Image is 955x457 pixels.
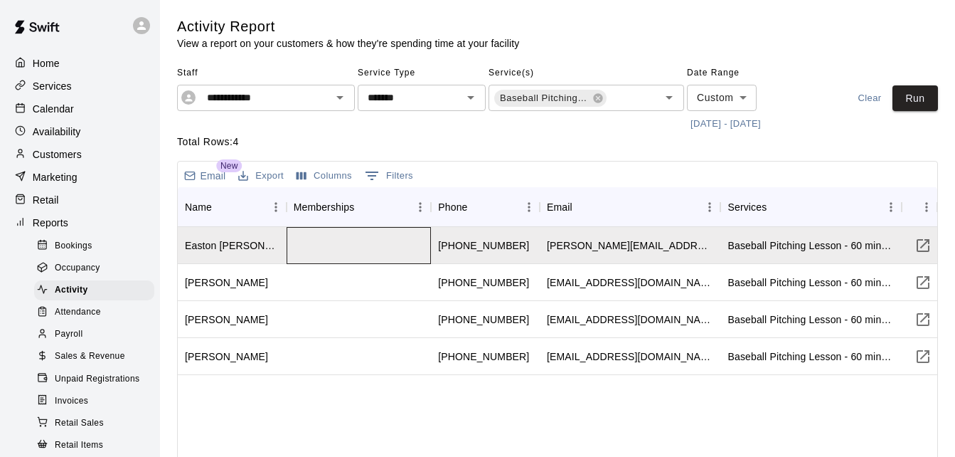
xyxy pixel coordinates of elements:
p: Marketing [33,170,78,184]
button: Menu [265,196,287,218]
button: Run [892,85,938,112]
a: Calendar [11,98,149,120]
span: Attendance [55,305,101,320]
a: Availability [11,121,149,142]
span: Date Range [687,62,811,85]
button: Menu [518,196,540,218]
div: swoodling@certpah.com [547,275,714,290]
div: Email [540,187,721,227]
div: AJ Lawhead [185,312,268,327]
div: Baseball Pitching Lesson - 60 minutes [494,90,607,107]
button: Menu [916,196,937,218]
button: Sort [468,197,488,217]
div: Attendance [34,303,154,322]
p: Total Rows: 4 [177,135,938,149]
p: Availability [33,125,81,139]
span: Retail Items [55,438,103,453]
div: +16154954601 [438,312,529,327]
div: Baseball Pitching Lesson - 60 minutes [727,275,895,290]
div: Retail Items [34,436,154,456]
div: Activity [34,280,154,300]
div: Sales & Revenue [34,347,154,367]
a: Services [11,75,149,97]
button: Sort [212,197,232,217]
a: Retail [11,189,149,211]
div: Phone [431,187,540,227]
button: Export [235,165,287,187]
p: View a report on your customers & how they're spending time at your facility [177,36,519,51]
a: Marketing [11,167,149,188]
div: Baseball Pitching Lesson - 60 minutes [727,350,895,364]
button: Clear [847,85,892,112]
svg: Visit customer page [914,237,932,254]
span: Sales & Revenue [55,350,125,364]
button: Menu [880,196,902,218]
div: Baseball Pitching Lesson - 60 minutes [727,238,895,253]
a: Retail Items [34,434,160,456]
a: Reports [11,212,149,233]
span: Baseball Pitching Lesson - 60 minutes [494,91,595,105]
button: Visit customer page [909,268,937,297]
a: Customers [11,144,149,165]
div: Custom [687,85,757,111]
p: Home [33,56,60,70]
button: Open [659,88,679,107]
div: Baseball Pitching Lesson - 60 minutes [727,312,895,327]
span: Occupancy [55,261,100,275]
a: Visit customer page [909,342,937,371]
svg: Visit customer page [914,311,932,328]
span: Invoices [55,394,88,409]
span: Service(s) [489,62,684,85]
a: Unpaid Registrations [34,368,160,390]
button: Menu [699,196,720,218]
button: Visit customer page [909,231,937,260]
svg: Visit customer page [914,348,932,365]
div: Occupancy [34,258,154,278]
a: Bookings [34,235,160,257]
div: Phone [438,187,467,227]
span: Activity [55,283,88,298]
a: Occupancy [34,257,160,279]
p: Retail [33,193,59,207]
div: Name [178,187,287,227]
a: Payroll [34,324,160,346]
div: Retail Sales [34,414,154,434]
div: Troy DeAngelo [185,350,268,364]
button: Sort [767,197,786,217]
div: adrianlawhead@gmail.com [547,312,714,327]
p: Services [33,79,72,93]
div: Email [547,187,572,227]
span: Unpaid Registrations [55,372,139,387]
a: Retail Sales [34,412,160,434]
button: Open [330,88,350,107]
div: Unpaid Registrations [34,369,154,389]
div: Invoices [34,392,154,411]
svg: Visit customer page [914,274,932,291]
span: Retail Sales [55,416,104,431]
div: Bookings [34,236,154,256]
a: Invoices [34,390,160,412]
div: Nolan Woodling [185,275,268,290]
span: Service Type [358,62,486,85]
a: Activity [34,280,160,302]
button: Menu [410,196,431,218]
p: Reports [33,216,68,230]
div: Easton Kuhns [185,238,279,253]
div: andrew.kuhns@idealindustries.com [547,238,714,253]
button: Select columns [293,165,356,187]
div: Memberships [287,187,432,227]
button: Sort [354,197,374,217]
a: Home [11,53,149,74]
button: Sort [572,197,592,217]
button: Email [181,166,229,186]
h5: Activity Report [177,17,519,36]
div: +13213130249 [438,350,529,364]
